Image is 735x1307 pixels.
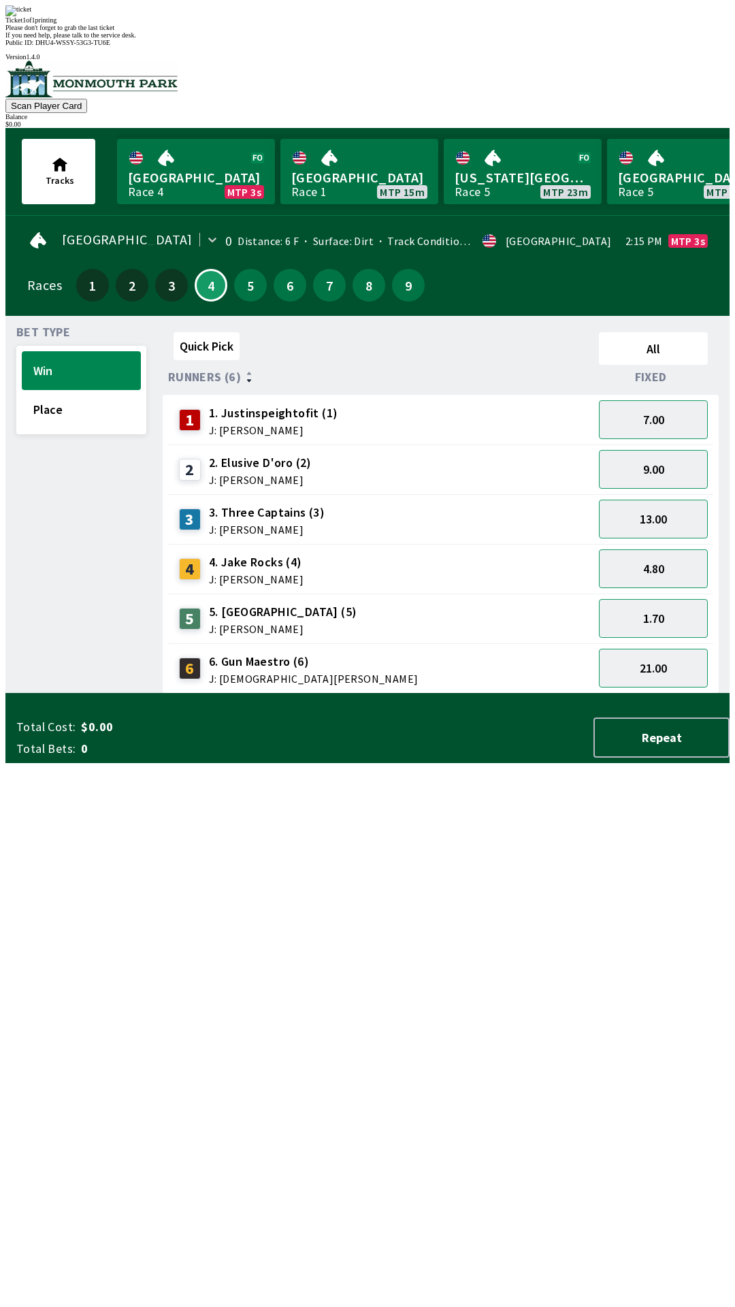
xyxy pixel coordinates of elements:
[444,139,602,204] a: [US_STATE][GEOGRAPHIC_DATA]Race 5MTP 23m
[35,39,110,46] span: DHU4-WSSY-53G3-TU6E
[316,280,342,290] span: 7
[209,474,312,485] span: J: [PERSON_NAME]
[643,611,664,626] span: 1.70
[395,280,421,290] span: 9
[179,459,201,481] div: 2
[33,402,129,417] span: Place
[179,409,201,431] div: 1
[116,269,148,302] button: 2
[209,454,312,472] span: 2. Elusive D'oro (2)
[22,139,95,204] button: Tracks
[179,658,201,679] div: 6
[180,338,233,354] span: Quick Pick
[238,234,299,248] span: Distance: 6 F
[209,553,304,571] span: 4. Jake Rocks (4)
[671,236,705,246] span: MTP 3s
[209,603,357,621] span: 5. [GEOGRAPHIC_DATA] (5)
[62,234,193,245] span: [GEOGRAPHIC_DATA]
[179,558,201,580] div: 4
[22,351,141,390] button: Win
[168,370,593,384] div: Runners (6)
[117,139,275,204] a: [GEOGRAPHIC_DATA]Race 4MTP 3s
[380,187,425,197] span: MTP 15m
[80,280,105,290] span: 1
[195,269,227,302] button: 4
[291,169,427,187] span: [GEOGRAPHIC_DATA]
[174,332,240,360] button: Quick Pick
[209,425,338,436] span: J: [PERSON_NAME]
[291,187,327,197] div: Race 1
[277,280,303,290] span: 6
[643,412,664,427] span: 7.00
[199,282,223,289] span: 4
[374,234,493,248] span: Track Condition: Firm
[234,269,267,302] button: 5
[225,236,232,246] div: 0
[599,332,708,365] button: All
[643,462,664,477] span: 9.00
[5,120,730,128] div: $ 0.00
[5,31,136,39] span: If you need help, please talk to the service desk.
[209,574,304,585] span: J: [PERSON_NAME]
[392,269,425,302] button: 9
[81,741,295,757] span: 0
[168,372,241,383] span: Runners (6)
[46,174,74,187] span: Tracks
[635,372,667,383] span: Fixed
[599,549,708,588] button: 4.80
[605,341,702,357] span: All
[227,187,261,197] span: MTP 3s
[128,187,163,197] div: Race 4
[22,390,141,429] button: Place
[179,509,201,530] div: 3
[599,599,708,638] button: 1.70
[5,24,730,31] div: Please don't forget to grab the last ticket
[506,236,612,246] div: [GEOGRAPHIC_DATA]
[209,653,419,671] span: 6. Gun Maestro (6)
[356,280,382,290] span: 8
[209,504,325,521] span: 3. Three Captains (3)
[209,524,325,535] span: J: [PERSON_NAME]
[179,608,201,630] div: 5
[353,269,385,302] button: 8
[599,400,708,439] button: 7.00
[81,719,295,735] span: $0.00
[5,99,87,113] button: Scan Player Card
[299,234,374,248] span: Surface: Dirt
[625,236,663,246] span: 2:15 PM
[209,673,419,684] span: J: [DEMOGRAPHIC_DATA][PERSON_NAME]
[33,363,129,378] span: Win
[27,280,62,291] div: Races
[643,561,664,577] span: 4.80
[455,169,591,187] span: [US_STATE][GEOGRAPHIC_DATA]
[16,327,70,338] span: Bet Type
[209,624,357,634] span: J: [PERSON_NAME]
[238,280,263,290] span: 5
[640,511,667,527] span: 13.00
[5,39,730,46] div: Public ID:
[119,280,145,290] span: 2
[128,169,264,187] span: [GEOGRAPHIC_DATA]
[599,500,708,538] button: 13.00
[16,741,76,757] span: Total Bets:
[5,5,31,16] img: ticket
[5,61,178,97] img: venue logo
[209,404,338,422] span: 1. Justinspeightofit (1)
[155,269,188,302] button: 3
[618,187,653,197] div: Race 5
[274,269,306,302] button: 6
[593,370,713,384] div: Fixed
[599,649,708,688] button: 21.00
[5,16,730,24] div: Ticket 1 of 1 printing
[5,113,730,120] div: Balance
[280,139,438,204] a: [GEOGRAPHIC_DATA]Race 1MTP 15m
[593,717,730,758] button: Repeat
[16,719,76,735] span: Total Cost:
[455,187,490,197] div: Race 5
[313,269,346,302] button: 7
[606,730,717,745] span: Repeat
[76,269,109,302] button: 1
[159,280,184,290] span: 3
[640,660,667,676] span: 21.00
[599,450,708,489] button: 9.00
